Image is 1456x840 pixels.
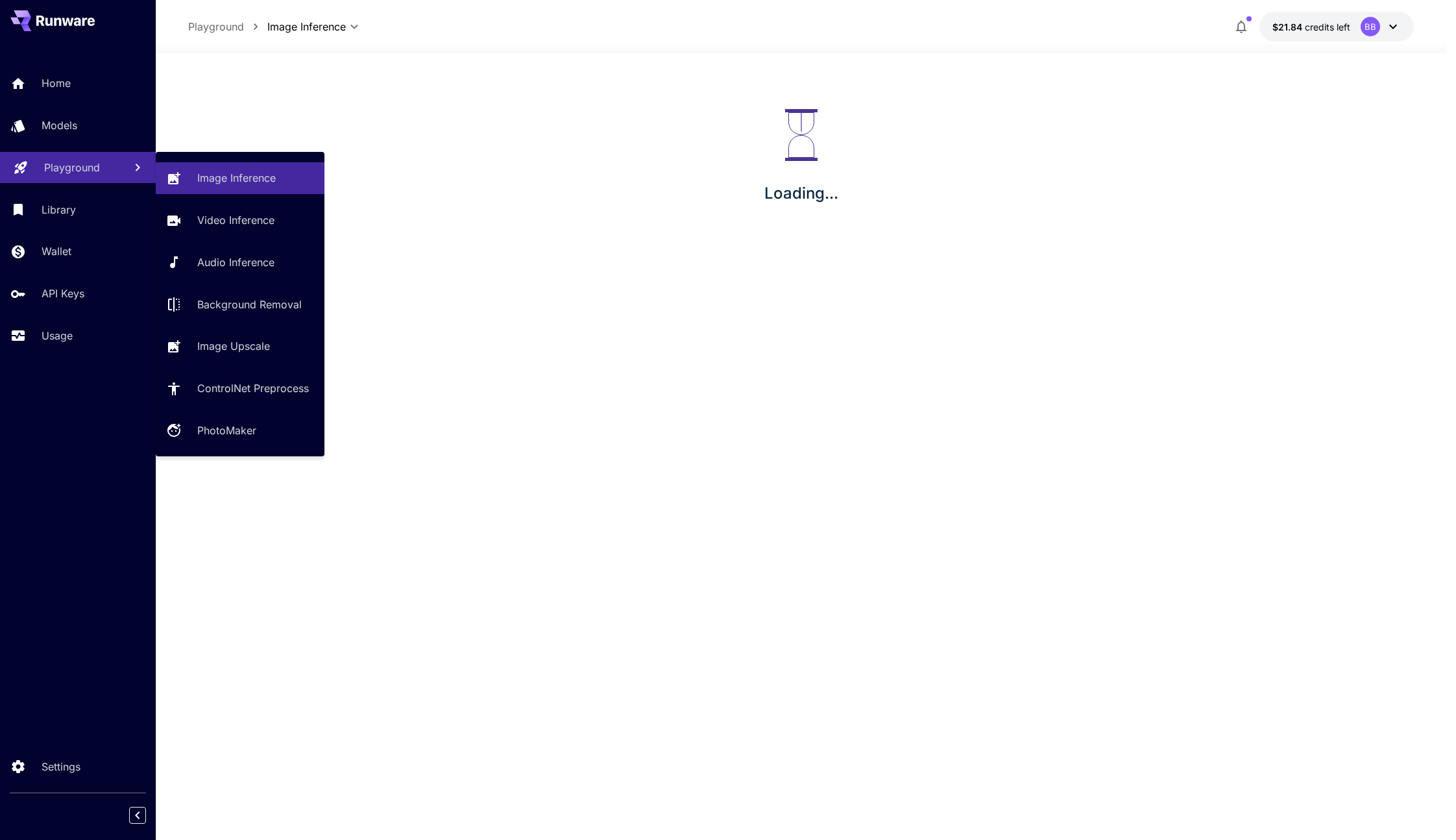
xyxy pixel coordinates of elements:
[139,804,156,827] div: Collapse sidebar
[1272,20,1350,34] div: $21.83796
[42,202,76,217] p: Library
[197,297,302,312] p: Background Removal
[42,328,73,343] p: Usage
[42,243,71,259] p: Wallet
[42,286,84,301] p: API Keys
[156,373,324,404] a: ControlNet Preprocess
[764,182,838,205] p: Loading...
[44,160,100,175] p: Playground
[1305,21,1350,32] span: credits left
[197,380,309,396] p: ControlNet Preprocess
[1272,21,1305,32] span: $21.84
[156,247,324,278] a: Audio Inference
[188,19,244,34] p: Playground
[156,415,324,447] a: PhotoMaker
[42,117,77,133] p: Models
[156,204,324,236] a: Video Inference
[156,288,324,320] a: Background Removal
[1259,12,1414,42] button: $21.83796
[197,254,274,270] p: Audio Inference
[42,75,71,91] p: Home
[156,330,324,362] a: Image Upscale
[156,162,324,194] a: Image Inference
[42,759,80,774] p: Settings
[1361,17,1380,36] div: BB
[197,170,276,186] p: Image Inference
[197,212,274,228] p: Video Inference
[197,423,256,438] p: PhotoMaker
[267,19,346,34] span: Image Inference
[197,338,270,354] p: Image Upscale
[129,807,146,824] button: Collapse sidebar
[188,19,267,34] nav: breadcrumb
